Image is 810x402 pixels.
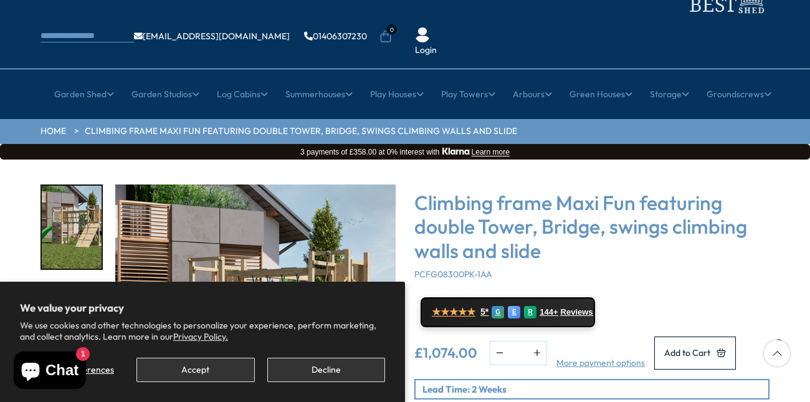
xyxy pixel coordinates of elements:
p: Lead Time: 2 Weeks [422,383,768,396]
button: Accept [136,358,254,382]
span: Reviews [561,307,593,317]
span: ★★★★★ [432,306,475,318]
a: Garden Studios [131,79,199,110]
a: Green Houses [569,79,632,110]
span: Add to Cart [664,348,710,357]
a: Privacy Policy. [173,331,228,342]
a: ★★★★★ 5* G E R 144+ Reviews [421,297,595,327]
button: Decline [267,358,385,382]
inbox-online-store-chat: Shopify online store chat [10,352,90,392]
span: PCFG08300PK-1AA [414,269,492,280]
a: Climbing frame Maxi Fun featuring double Tower, Bridge, swings climbing walls and slide [85,125,517,138]
a: Garden Shed [54,79,114,110]
div: G [492,306,504,318]
a: HOME [40,125,66,138]
div: R [524,306,536,318]
img: MAXI_FUNNY_EXP_419adcd9-9ca5-47fa-9806-e4c28ce6bf9e_200x200.jpg [42,186,102,269]
div: 4 / 8 [40,184,103,270]
a: Play Houses [370,79,424,110]
img: User Icon [415,27,430,42]
a: Summerhouses [285,79,353,110]
h3: Climbing frame Maxi Fun featuring double Tower, Bridge, swings climbing walls and slide [414,191,769,262]
div: E [508,306,520,318]
span: 0 [386,24,397,35]
a: Groundscrews [707,79,771,110]
a: Log Cabins [217,79,268,110]
span: 144+ [540,307,558,317]
a: [EMAIL_ADDRESS][DOMAIN_NAME] [134,32,290,41]
a: Login [415,44,437,57]
a: 0 [379,31,392,43]
p: We use cookies and other technologies to personalize your experience, perform marketing, and coll... [20,320,385,342]
a: 01406307230 [304,32,367,41]
h2: We value your privacy [20,302,385,314]
a: Storage [650,79,689,110]
button: Add to Cart [654,337,736,370]
a: Play Towers [441,79,495,110]
ins: £1,074.00 [414,346,477,360]
a: Arbours [513,79,552,110]
a: More payment options [556,357,645,370]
